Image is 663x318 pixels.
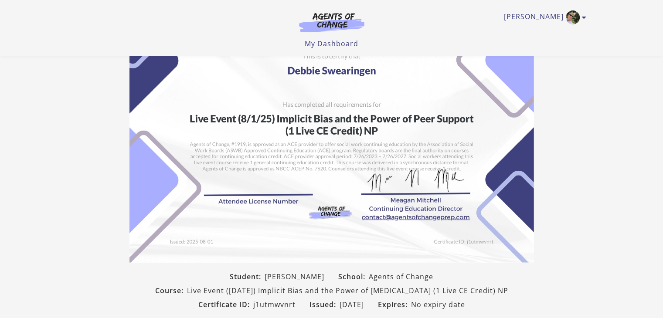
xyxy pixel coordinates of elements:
span: [PERSON_NAME] [265,271,324,282]
img: Agents of Change Logo [290,12,374,32]
span: Agents of Change [369,271,433,282]
span: Student: [230,271,265,282]
span: Certificate ID: [198,299,253,310]
span: j1utmwvnrt [253,299,296,310]
span: Live Event ([DATE]) Implicit Bias and the Power of [MEDICAL_DATA] (1 Live CE Credit) NP [187,285,508,296]
span: Issued: [309,299,340,310]
a: Toggle menu [504,10,582,24]
span: Course: [155,285,187,296]
span: [DATE] [340,299,364,310]
a: My Dashboard [305,39,358,48]
span: Expires: [378,299,411,310]
span: No expiry date [411,299,465,310]
span: School: [338,271,369,282]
